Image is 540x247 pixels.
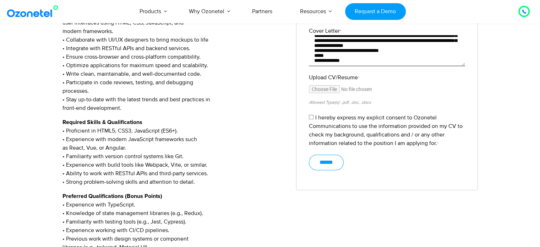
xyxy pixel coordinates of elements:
p: • Develop responsive, accessible, and high-performance user interfaces using HTML, CSS, JavaScrip... [62,1,286,112]
p: • Proficient in HTML5, CSS3, JavaScript (ES6+). • Experience with modern JavaScript frameworks su... [62,118,286,186]
a: Request a Demo [345,3,406,20]
strong: Preferred Qualifications (Bonus Points) [62,193,162,199]
label: Upload CV/Resume [309,73,465,82]
small: Allowed Type(s): .pdf, .doc, .docx [309,100,371,105]
label: I hereby express my explicit consent to Ozonetel Communications to use the information provided o... [309,114,463,147]
label: Cover Letter [309,27,465,35]
strong: Required Skills & Qualifications [62,119,142,125]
